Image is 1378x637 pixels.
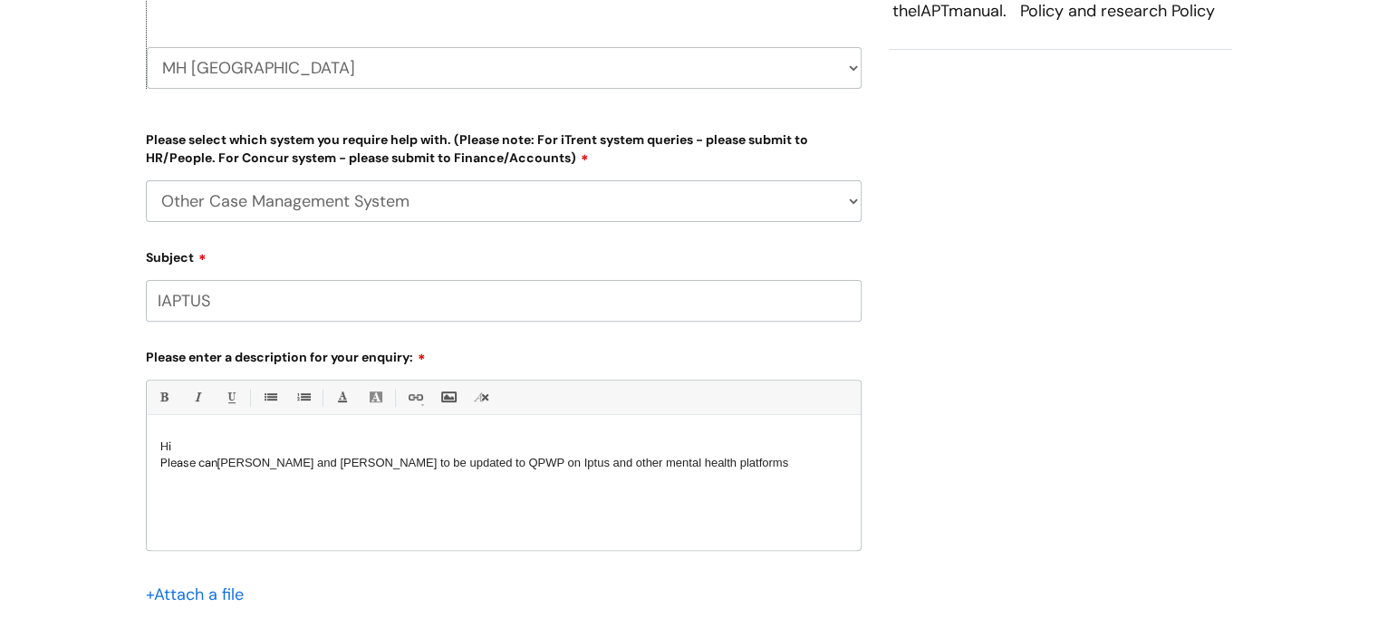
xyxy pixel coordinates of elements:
[217,456,789,469] span: [PERSON_NAME] and [PERSON_NAME] to be updated to QPWP on Iptus and other mental health platforms
[146,580,255,609] div: Attach a file
[437,386,459,409] a: Insert Image...
[364,386,387,409] a: Back Color
[331,386,353,409] a: Font Color
[186,386,208,409] a: Italic (Ctrl-I)
[403,386,426,409] a: Link
[146,343,862,365] label: Please enter a description for your enquiry:
[160,439,847,455] p: Hi
[146,129,862,166] label: Please select which system you require help with. (Please note: For iTrent system queries - pleas...
[470,386,493,409] a: Remove formatting (Ctrl-\)
[160,455,847,471] p: Please can
[152,386,175,409] a: Bold (Ctrl-B)
[258,386,281,409] a: • Unordered List (Ctrl-Shift-7)
[146,584,154,605] span: +
[219,386,242,409] a: Underline(Ctrl-U)
[292,386,314,409] a: 1. Ordered List (Ctrl-Shift-8)
[146,244,862,265] label: Subject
